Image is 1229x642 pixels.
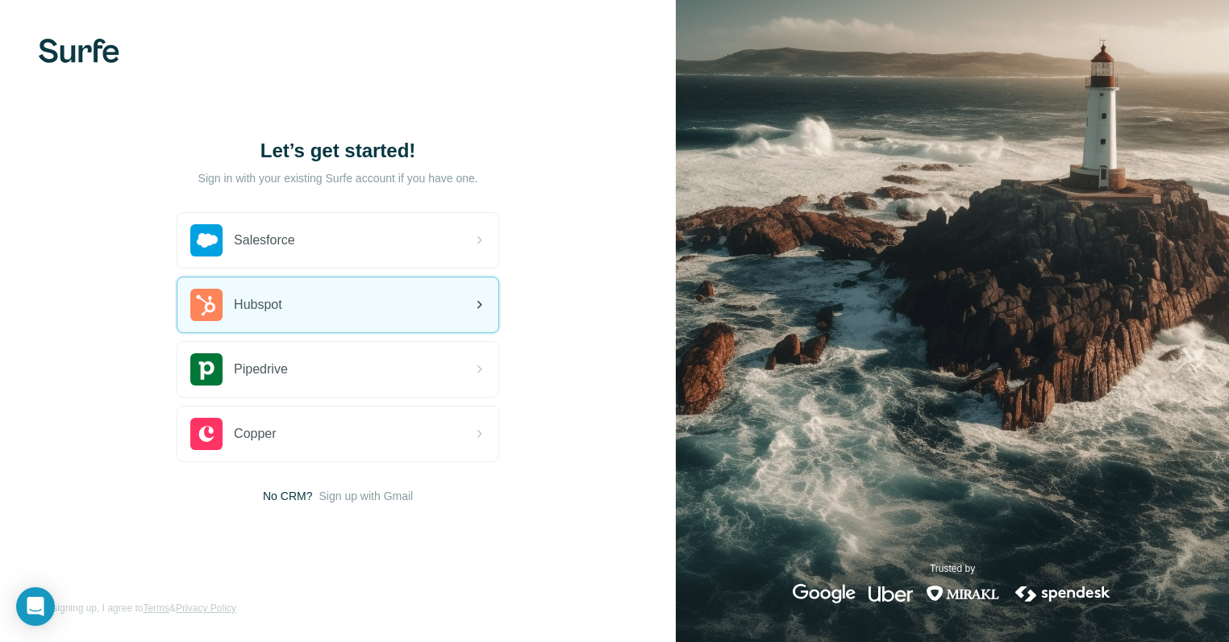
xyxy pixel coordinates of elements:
img: spendesk's logo [1013,584,1113,603]
span: Copper [234,424,276,444]
div: Ouvrir le Messenger Intercom [16,587,55,626]
img: uber's logo [869,584,913,603]
img: mirakl's logo [926,584,1000,603]
img: google's logo [793,584,856,603]
h1: Let’s get started! [177,138,499,164]
span: Hubspot [234,295,282,315]
img: copper's logo [190,418,223,450]
button: Sign up with Gmail [319,488,413,504]
img: pipedrive's logo [190,353,223,386]
a: Terms [143,602,169,614]
span: No CRM? [263,488,312,504]
span: Pipedrive [234,360,288,379]
img: Surfe's logo [39,39,119,63]
img: salesforce's logo [190,224,223,256]
img: hubspot's logo [190,289,223,321]
span: By signing up, I agree to & [39,601,236,615]
p: Sign in with your existing Surfe account if you have one. [198,170,478,186]
p: Trusted by [930,561,975,576]
a: Privacy Policy [176,602,236,614]
span: Salesforce [234,231,295,250]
